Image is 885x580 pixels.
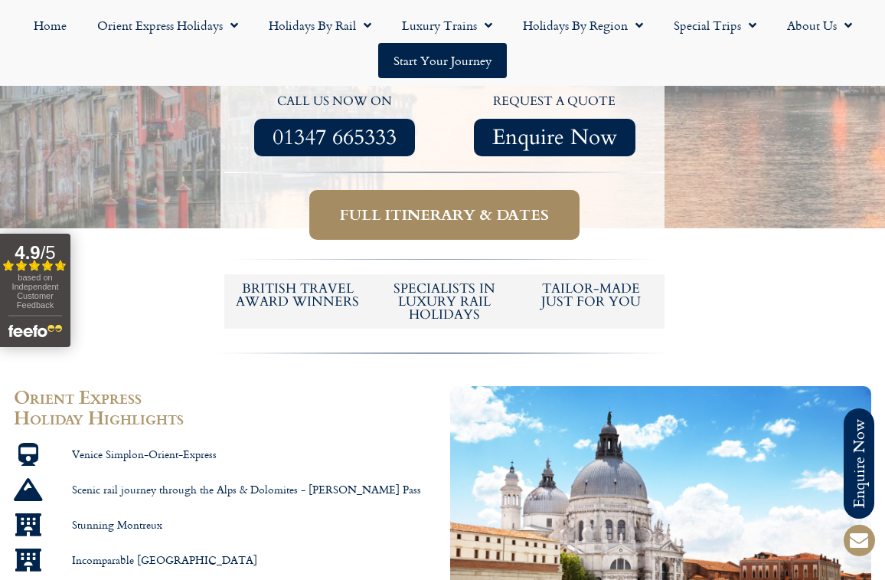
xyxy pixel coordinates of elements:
[8,8,877,78] nav: Menu
[378,43,507,78] a: Start your Journey
[253,8,387,43] a: Holidays by Rail
[14,386,435,407] h2: Orient Express
[492,128,617,147] span: Enquire Now
[254,119,415,156] a: 01347 665333
[68,553,257,568] span: Incomparable [GEOGRAPHIC_DATA]
[14,407,435,428] h2: Holiday Highlights
[474,119,635,156] a: Enquire Now
[772,8,867,43] a: About Us
[525,282,657,308] h5: tailor-made just for you
[18,8,82,43] a: Home
[232,92,437,112] p: call us now on
[658,8,772,43] a: Special Trips
[309,190,580,240] a: Full itinerary & dates
[379,282,511,321] h6: Specialists in luxury rail holidays
[82,8,253,43] a: Orient Express Holidays
[68,447,217,462] span: Venice Simplon-Orient-Express
[452,92,658,112] p: request a quote
[387,8,508,43] a: Luxury Trains
[340,205,549,224] span: Full itinerary & dates
[232,282,364,308] h5: British Travel Award winners
[273,128,397,147] span: 01347 665333
[68,518,162,532] span: Stunning Montreux
[68,483,421,497] span: Scenic rail journey through the Alps & Dolomites - [PERSON_NAME] Pass
[508,8,658,43] a: Holidays by Region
